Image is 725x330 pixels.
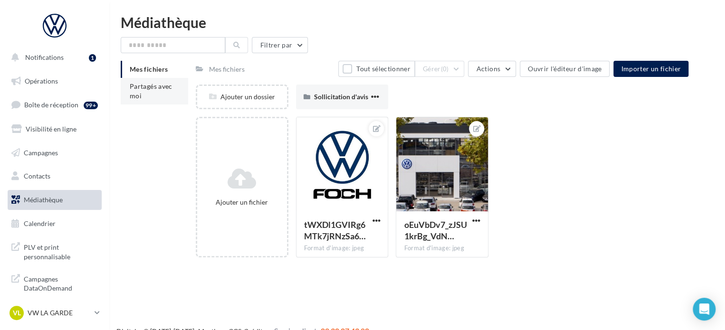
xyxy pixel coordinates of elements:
[404,219,467,241] span: oEuVbDv7_zJSU1krBg_VdNXXRCRlPIqVk27gvfDZYwUR8oJNmkcpWBLydxbjd7rwubgbFYTfZn-oYKNuVg=s0
[6,269,104,297] a: Campagnes DataOnDemand
[693,298,715,321] div: Open Intercom Messenger
[520,61,610,77] button: Ouvrir l'éditeur d'image
[6,71,104,91] a: Opérations
[314,93,368,101] span: Sollicitation d'avis
[252,37,308,53] button: Filtrer par
[130,82,172,100] span: Partagés avec moi
[6,214,104,234] a: Calendrier
[6,143,104,163] a: Campagnes
[84,102,98,109] div: 99+
[304,244,381,253] div: Format d'image: jpeg
[25,53,64,61] span: Notifications
[338,61,414,77] button: Tout sélectionner
[25,77,58,85] span: Opérations
[24,101,78,109] span: Boîte de réception
[476,65,500,73] span: Actions
[130,65,168,73] span: Mes fichiers
[6,94,104,115] a: Boîte de réception99+
[24,148,58,156] span: Campagnes
[8,304,102,322] a: VL VW LA GARDE
[6,119,104,139] a: Visibilité en ligne
[197,92,287,102] div: Ajouter un dossier
[468,61,515,77] button: Actions
[201,198,283,207] div: Ajouter un fichier
[6,47,100,67] button: Notifications 1
[209,65,245,74] div: Mes fichiers
[28,308,91,318] p: VW LA GARDE
[621,65,681,73] span: Importer un fichier
[24,196,63,204] span: Médiathèque
[6,237,104,265] a: PLV et print personnalisable
[24,172,50,180] span: Contacts
[6,166,104,186] a: Contacts
[304,219,366,241] span: tWXDl1GVIRg6MTk7jRNzSa6RJVEe3Ea7aWnfJZR2o0-tVk3rOPxZ1agoZTvn-QvKhsQQHHVIR2S1k-A0yw=s0
[24,241,98,261] span: PLV et print personnalisable
[26,125,76,133] span: Visibilité en ligne
[89,54,96,62] div: 1
[24,273,98,293] span: Campagnes DataOnDemand
[441,65,449,73] span: (0)
[13,308,21,318] span: VL
[415,61,465,77] button: Gérer(0)
[24,219,56,227] span: Calendrier
[121,15,714,29] div: Médiathèque
[6,190,104,210] a: Médiathèque
[613,61,688,77] button: Importer un fichier
[404,244,480,253] div: Format d'image: jpeg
